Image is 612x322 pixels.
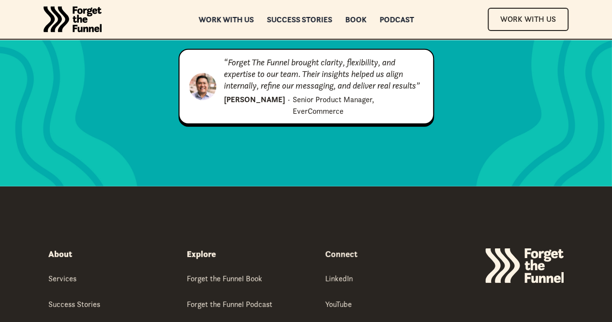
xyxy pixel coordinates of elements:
a: Success Stories [267,16,332,23]
a: LinkedIn [325,273,353,285]
div: · [288,93,290,105]
div: [PERSON_NAME] [224,93,285,105]
a: Forget the Funnel Book [187,273,262,285]
a: Forget the Funnel Podcast [187,299,272,311]
div: Services [48,273,76,284]
div: Senior Product Manager, EverCommerce [293,93,423,117]
a: Work with us [198,16,254,23]
div: Forget the Funnel Book [187,273,262,284]
div: “Forget The Funnel brought clarity, flexibility, and expertise to our team. Their insights helped... [224,57,423,92]
div: YouTube [325,299,352,309]
div: About [48,248,72,260]
div: Forget the Funnel Podcast [187,299,272,309]
a: Success Stories [48,299,100,311]
a: Podcast [379,16,414,23]
a: Services [48,273,76,285]
div: LinkedIn [325,273,353,284]
a: YouTube [325,299,352,311]
div: Success Stories [48,299,100,309]
strong: Connect [325,248,358,260]
div: Explore [187,248,216,260]
a: Work With Us [488,8,568,31]
a: Book [345,16,366,23]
